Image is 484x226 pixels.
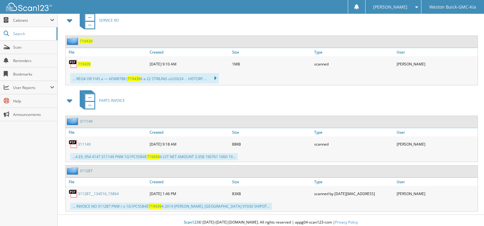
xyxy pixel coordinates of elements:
span: 719439 [128,76,140,81]
span: Announcements [13,112,54,117]
a: PARTS INVOICE [76,88,125,113]
span: Reminders [13,58,54,63]
a: Created [148,48,231,56]
span: User Reports [13,85,50,90]
a: Size [231,48,313,56]
div: [PERSON_NAME] [395,58,478,70]
div: [DATE] 1:46 PM [148,187,231,200]
span: Help [13,98,54,104]
div: ... INVOICE NO 311287 PNW r o 1G1PC5SB4E 4 2014 [PERSON_NAME], [GEOGRAPHIC_DATA] 97030 SHIPOT... [70,203,272,210]
a: 311149 [78,142,91,147]
a: 719439 [80,39,93,44]
a: File [66,48,148,56]
img: PDF.png [69,189,78,198]
img: folder2.png [67,167,80,175]
a: User [395,48,478,56]
a: File [66,128,148,136]
span: SERVICE RO [99,18,119,23]
a: 311149 [80,119,93,124]
img: folder2.png [67,117,80,125]
a: Type [313,178,395,186]
a: 719439 [78,61,91,67]
div: [PERSON_NAME] [395,138,478,150]
a: File [66,178,148,186]
div: scanned by [DATE][MAC_ADDRESS] [313,187,395,200]
a: Type [313,128,395,136]
div: scanned [313,138,395,150]
div: 83KB [231,187,313,200]
div: [PERSON_NAME] [395,187,478,200]
span: Cabinets [13,18,50,23]
span: [PERSON_NAME] [373,5,407,9]
a: User [395,178,478,186]
div: 88KB [231,138,313,150]
span: 719439 [147,154,160,159]
div: 1MB [231,58,313,70]
a: Type [313,48,395,56]
img: PDF.png [69,59,78,69]
a: Size [231,178,313,186]
span: Weston Buick-GMC-Kia [429,5,476,9]
div: [DATE] 9:18 AM [148,138,231,150]
img: folder2.png [67,37,80,45]
a: Privacy Policy [335,220,358,225]
span: PARTS INVOICE [99,98,125,103]
span: Search [13,31,53,36]
span: Scan [13,45,54,50]
div: ...4 £9, 954 4147 311149 PNW 1G1PC5SB4E 4 LST NET AMOUNT 3.358 190761 1060 19... [70,153,238,160]
a: 311287 [80,168,93,173]
a: Created [148,128,231,136]
div: scanned [313,58,395,70]
a: SERVICE RO [76,8,119,32]
img: scan123-logo-white.svg [6,3,52,11]
span: 719439 [149,204,162,209]
span: Bookmarks [13,72,54,77]
a: Size [231,128,313,136]
iframe: Chat Widget [453,197,484,226]
a: 311287__134516_15864 [78,191,119,196]
a: Created [148,178,231,186]
div: ... REG# OR Y/4S a — AEMB788 ( lt a 22 STIRLING o2/20/24 ... HISTORY ... [70,73,219,83]
div: [DATE] 9:10 AM [148,58,231,70]
a: User [395,128,478,136]
img: PDF.png [69,139,78,149]
span: Scan123 [184,220,198,225]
